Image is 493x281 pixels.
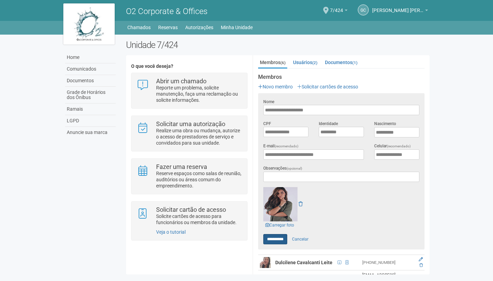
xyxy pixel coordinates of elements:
[374,121,396,127] label: Nascimento
[156,127,242,146] p: Realize uma obra ou mudança, autorize o acesso de prestadores de serviço e convidados para sua un...
[297,84,358,89] a: Solicitar cartões de acesso
[372,9,428,14] a: [PERSON_NAME] [PERSON_NAME]
[287,167,302,170] span: (opcional)
[127,23,151,32] a: Chamados
[374,143,411,149] label: Celular
[387,144,411,148] span: (recomendado)
[288,234,312,244] a: Cancelar
[312,60,317,65] small: (2)
[156,85,242,103] p: Reporte um problema, solicite manutenção, faça uma reclamação ou solicite informações.
[419,257,423,262] a: Editar membro
[319,121,338,127] label: Identidade
[263,187,298,221] img: GetFile
[137,78,242,103] a: Abrir um chamado Reporte um problema, solicite manutenção, faça uma reclamação ou solicite inform...
[126,40,430,50] h2: Unidade 7/424
[156,170,242,189] p: Reserve espaços como salas de reunião, auditórios ou áreas comum do empreendimento.
[275,144,299,148] span: (recomendado)
[65,115,116,127] a: LGPD
[291,57,319,68] a: Usuários(2)
[372,1,424,13] span: Guilherme Cruz Braga
[419,263,423,268] a: Excluir membro
[263,165,302,172] label: Observações
[65,52,116,63] a: Home
[263,121,271,127] label: CPF
[131,64,247,69] h4: O que você deseja?
[156,163,207,170] strong: Fazer uma reserva
[65,103,116,115] a: Ramais
[137,121,242,146] a: Solicitar uma autorização Realize uma obra ou mudança, autorize o acesso de prestadores de serviç...
[156,229,186,235] a: Veja o tutorial
[258,84,293,89] a: Novo membro
[280,60,286,65] small: (6)
[258,74,425,80] strong: Membros
[156,77,206,85] strong: Abrir um chamado
[358,4,369,15] a: GC
[330,1,343,13] span: 7/424
[263,99,274,105] label: Nome
[263,143,299,149] label: E-mail
[275,260,332,265] strong: Dulcilene Cavalcanti Leite
[137,164,242,189] a: Fazer uma reserva Reserve espaços como salas de reunião, auditórios ou áreas comum do empreendime...
[65,63,116,75] a: Comunicados
[156,120,225,127] strong: Solicitar uma autorização
[185,23,213,32] a: Autorizações
[137,207,242,225] a: Solicitar cartão de acesso Solicite cartões de acesso para funcionários ou membros da unidade.
[156,213,242,225] p: Solicite cartões de acesso para funcionários ou membros da unidade.
[362,260,413,266] div: [PHONE_NUMBER]
[263,221,296,229] a: Carregar foto
[156,206,226,213] strong: Solicitar cartão de acesso
[323,57,359,68] a: Documentos(1)
[63,3,115,45] img: logo.jpg
[158,23,178,32] a: Reservas
[260,257,271,268] img: user.png
[352,60,357,65] small: (1)
[65,87,116,103] a: Grade de Horários dos Ônibus
[126,7,207,16] span: O2 Corporate & Offices
[330,9,347,14] a: 7/424
[299,201,303,207] a: Remover
[65,127,116,138] a: Anuncie sua marca
[65,75,116,87] a: Documentos
[258,57,287,69] a: Membros(6)
[221,23,253,32] a: Minha Unidade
